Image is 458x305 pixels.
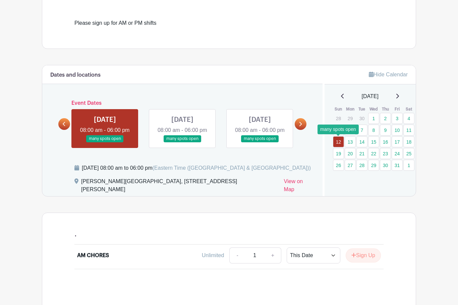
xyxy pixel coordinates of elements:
[202,251,224,259] div: Unlimited
[368,125,379,136] a: 8
[403,148,414,159] a: 25
[346,248,381,262] button: Sign Up
[380,136,391,147] a: 16
[333,106,344,112] th: Sun
[392,136,403,147] a: 17
[333,148,344,159] a: 19
[368,148,379,159] a: 22
[345,148,356,159] a: 20
[345,160,356,171] a: 27
[368,160,379,171] a: 29
[392,160,403,171] a: 31
[403,136,414,147] a: 18
[403,160,414,171] a: 1
[265,247,281,263] a: +
[368,113,379,124] a: 1
[356,125,367,136] a: 7
[368,106,380,112] th: Wed
[392,113,403,124] a: 3
[403,113,414,124] a: 4
[380,113,391,124] a: 2
[284,177,314,196] a: View on Map
[380,125,391,136] a: 9
[152,165,311,171] span: (Eastern Time ([GEOGRAPHIC_DATA] & [GEOGRAPHIC_DATA]))
[333,136,344,147] a: 12
[380,106,391,112] th: Thu
[356,136,367,147] a: 14
[74,229,77,239] h4: .
[391,106,403,112] th: Fri
[368,136,379,147] a: 15
[81,177,279,196] div: [PERSON_NAME][GEOGRAPHIC_DATA], [STREET_ADDRESS][PERSON_NAME]
[333,160,344,171] a: 26
[318,125,359,134] div: many spots open
[380,160,391,171] a: 30
[74,19,384,27] div: Please sign up for AM or PM shifts
[356,113,367,124] p: 30
[229,247,245,263] a: -
[403,125,414,136] a: 11
[362,92,379,100] span: [DATE]
[345,113,356,124] p: 29
[82,164,311,172] div: [DATE] 08:00 am to 06:00 pm
[392,125,403,136] a: 10
[380,148,391,159] a: 23
[369,72,408,77] a: Hide Calendar
[70,100,295,106] h6: Event Dates
[77,251,109,259] div: AM CHORES
[333,113,344,124] p: 28
[392,148,403,159] a: 24
[356,148,367,159] a: 21
[345,136,356,147] a: 13
[356,160,367,171] a: 28
[50,72,101,78] h6: Dates and locations
[356,106,368,112] th: Tue
[344,106,356,112] th: Mon
[403,106,415,112] th: Sat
